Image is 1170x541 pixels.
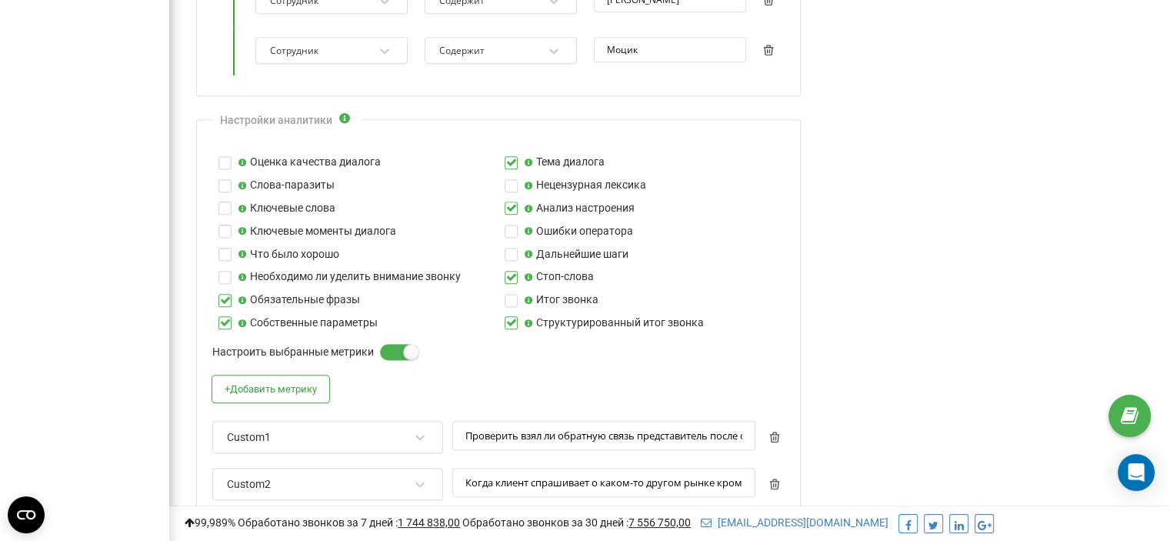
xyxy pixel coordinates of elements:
[238,246,339,263] label: Что было хорошо
[398,516,460,529] u: 1 744 838,00
[212,344,374,361] label: Настроить выбранные метрики
[701,516,888,529] a: [EMAIL_ADDRESS][DOMAIN_NAME]
[238,315,378,332] label: Собственные параметры
[185,516,235,529] span: 99,989%
[462,516,691,529] span: Обработано звонков за 30 дней :
[524,223,633,240] label: Ошибки оператора
[238,516,460,529] span: Обработано звонков за 7 дней :
[212,376,329,402] button: +Добавить метрику
[238,177,335,194] label: Слова-паразиты
[270,45,318,57] div: Сотрудник
[238,223,396,240] label: Ключевые моменты диалога
[524,246,628,263] label: Дальнейшие шаги
[524,292,598,309] label: Итог звонка
[220,112,332,128] div: Настройки аналитики
[524,200,635,217] label: Анализ настроения
[628,516,691,529] u: 7 556 750,00
[238,200,335,217] label: Ключевые слова
[524,177,646,194] label: Нецензурная лексика
[227,477,271,491] div: Custom2
[238,154,381,171] label: Оценка качества диалога
[238,292,360,309] label: Обязательные фразы
[524,315,704,332] label: Структурированный итог звонка
[227,430,271,444] div: Custom1
[594,37,746,62] input: введите значение
[524,269,594,286] label: Стоп-слова
[524,154,605,171] label: Тема диалога
[439,45,485,57] div: Содержит
[238,269,461,286] label: Необходимо ли уделить внимание звонку
[1118,454,1155,491] div: Open Intercom Messenger
[8,496,45,533] button: Open CMP widget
